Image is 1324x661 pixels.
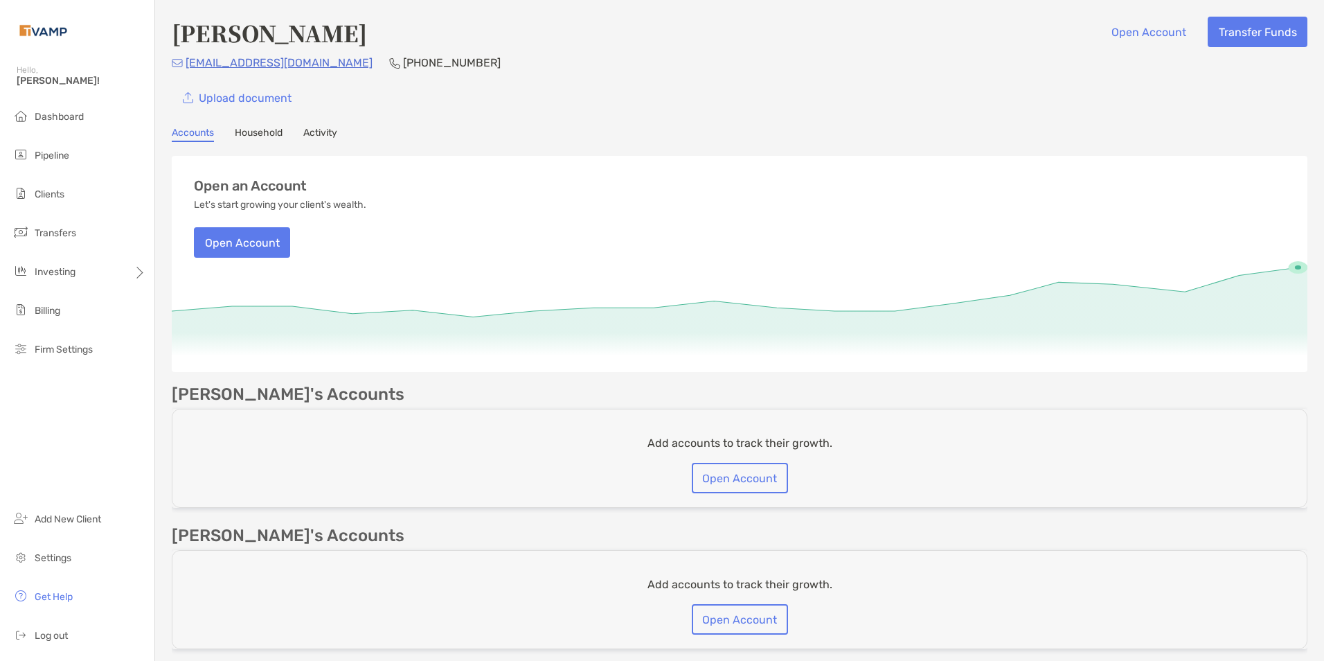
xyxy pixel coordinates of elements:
p: [PERSON_NAME]'s Accounts [172,527,404,545]
img: firm-settings icon [12,340,29,357]
span: Transfers [35,227,76,239]
button: Open Account [692,463,788,493]
img: settings icon [12,549,29,565]
p: [PHONE_NUMBER] [403,54,501,71]
span: Get Help [35,591,73,603]
a: Activity [303,127,337,142]
img: Phone Icon [389,58,400,69]
span: Pipeline [35,150,69,161]
img: clients icon [12,185,29,202]
span: Log out [35,630,68,642]
span: [PERSON_NAME]! [17,75,146,87]
img: pipeline icon [12,146,29,163]
button: Transfer Funds [1208,17,1307,47]
img: investing icon [12,263,29,279]
img: button icon [183,92,193,104]
img: add_new_client icon [12,510,29,527]
span: Add New Client [35,513,101,525]
span: Dashboard [35,111,84,123]
span: Firm Settings [35,344,93,355]
img: get-help icon [12,588,29,604]
button: Open Account [1100,17,1197,47]
h4: [PERSON_NAME] [172,17,367,49]
button: Open Account [692,604,788,635]
p: Let's start growing your client's wealth. [194,200,366,211]
img: logout icon [12,626,29,643]
a: Household [235,127,283,142]
button: Open Account [194,227,290,258]
a: Upload document [172,82,302,113]
p: Add accounts to track their growth. [647,576,832,593]
p: [PERSON_NAME]'s Accounts [172,386,404,403]
img: Zoe Logo [17,6,70,55]
img: Email Icon [172,59,183,67]
img: transfers icon [12,224,29,240]
span: Investing [35,266,75,278]
h3: Open an Account [194,178,307,194]
a: Accounts [172,127,214,142]
p: Add accounts to track their growth. [647,434,832,452]
span: Clients [35,188,64,200]
img: billing icon [12,301,29,318]
img: dashboard icon [12,107,29,124]
span: Billing [35,305,60,317]
span: Settings [35,552,71,564]
p: [EMAIL_ADDRESS][DOMAIN_NAME] [186,54,373,71]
